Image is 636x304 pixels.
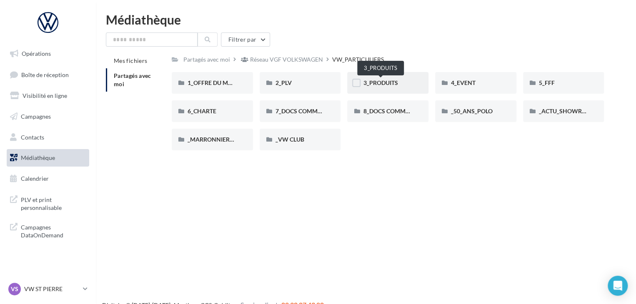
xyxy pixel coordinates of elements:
div: Réseau VGF VOLKSWAGEN [250,55,323,64]
a: Campagnes [5,108,91,125]
span: _50_ANS_POLO [451,107,493,115]
span: Boîte de réception [21,71,69,78]
div: Médiathèque [106,13,626,26]
span: 7_DOCS COMMERCIAUX [275,107,343,115]
div: 3_PRODUITS [357,61,404,75]
a: Visibilité en ligne [5,87,91,105]
span: _ACTU_SHOWROOM [539,107,596,115]
span: 1_OFFRE DU MOIS [188,79,238,86]
span: Médiathèque [21,154,55,161]
span: Opérations [22,50,51,57]
span: Campagnes DataOnDemand [21,222,86,239]
span: 5_FFF [539,79,555,86]
span: _MARRONNIERS_25 [188,136,242,143]
span: Visibilité en ligne [23,92,67,99]
span: 3_PRODUITS [363,79,398,86]
span: Partagés avec moi [114,72,151,87]
span: Contacts [21,133,44,140]
a: Boîte de réception [5,66,91,84]
span: 6_CHARTE [188,107,216,115]
a: PLV et print personnalisable [5,191,91,215]
span: PLV et print personnalisable [21,194,86,212]
a: Campagnes DataOnDemand [5,218,91,243]
a: Opérations [5,45,91,62]
a: Contacts [5,129,91,146]
div: Partagés avec moi [183,55,230,64]
span: _VW CLUB [275,136,304,143]
span: Calendrier [21,175,49,182]
div: VW_PARTICULIERS [332,55,384,64]
span: Campagnes [21,113,51,120]
button: Filtrer par [221,32,270,47]
span: VS [11,285,18,293]
a: Calendrier [5,170,91,187]
a: Médiathèque [5,149,91,167]
span: Mes fichiers [114,57,147,64]
a: VS VW ST PIERRE [7,281,89,297]
div: Open Intercom Messenger [608,276,628,296]
span: 8_DOCS COMMUNICATION [363,107,437,115]
span: 2_PLV [275,79,292,86]
p: VW ST PIERRE [24,285,80,293]
span: 4_EVENT [451,79,476,86]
